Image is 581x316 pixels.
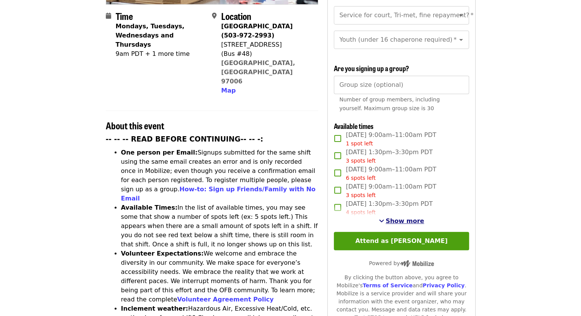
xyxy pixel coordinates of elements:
[121,305,188,312] strong: Inclement weather:
[121,250,204,257] strong: Volunteer Expectations:
[116,23,184,48] strong: Mondays, Tuesdays, Wednesdays and Thursdays
[106,135,263,143] strong: -- -- -- READ BEFORE CONTINUING-- -- -:
[212,12,217,20] i: map-marker-alt icon
[400,260,434,267] img: Powered by Mobilize
[422,282,464,288] a: Privacy Policy
[379,217,424,226] button: See more timeslots
[221,59,295,85] a: [GEOGRAPHIC_DATA], [GEOGRAPHIC_DATA] 97006
[339,96,440,111] span: Number of group members, including yourself. Maximum group size is 30
[386,217,424,225] span: Show more
[121,149,198,156] strong: One person per Email:
[106,119,164,132] span: About this event
[116,49,206,59] div: 9am PDT + 1 more time
[121,203,319,249] li: In the list of available times, you may see some that show a number of spots left (ex: 5 spots le...
[346,199,432,217] span: [DATE] 1:30pm–3:30pm PDT
[363,282,413,288] a: Terms of Service
[334,232,469,250] button: Attend as [PERSON_NAME]
[121,249,319,304] li: We welcome and embrace the diversity in our community. We make space for everyone’s accessibility...
[121,148,319,203] li: Signups submitted for the same shift using the same email creates an error and is only recorded o...
[346,192,375,198] span: 3 spots left
[346,209,375,215] span: 4 spots left
[346,148,432,165] span: [DATE] 1:30pm–3:30pm PDT
[221,9,251,23] span: Location
[106,12,111,20] i: calendar icon
[334,121,374,131] span: Available times
[456,10,466,21] button: Open
[116,9,133,23] span: Time
[177,296,274,303] a: Volunteer Agreement Policy
[221,23,293,39] strong: [GEOGRAPHIC_DATA] (503-972-2993)
[346,182,436,199] span: [DATE] 9:00am–11:00am PDT
[221,87,236,94] span: Map
[346,158,375,164] span: 3 spots left
[346,130,436,148] span: [DATE] 9:00am–11:00am PDT
[369,260,434,266] span: Powered by
[221,40,312,49] div: [STREET_ADDRESS]
[334,63,409,73] span: Are you signing up a group?
[121,204,178,211] strong: Available Times:
[346,165,436,182] span: [DATE] 9:00am–11:00am PDT
[346,140,373,147] span: 1 spot left
[221,49,312,59] div: (Bus #48)
[334,76,469,94] input: [object Object]
[456,34,466,45] button: Open
[121,186,316,202] a: How-to: Sign up Friends/Family with No Email
[221,86,236,95] button: Map
[346,175,375,181] span: 6 spots left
